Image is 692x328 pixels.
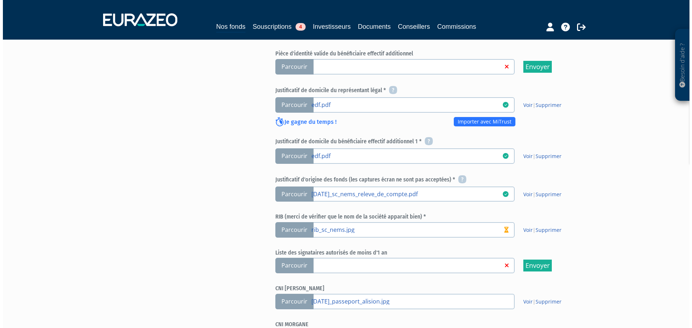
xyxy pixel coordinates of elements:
h6: Justificatif de domicile du représentant légal * [272,86,572,95]
h6: Justificatif de domicile du bénéficiaire effectif additionnel 1 * [272,138,572,146]
h6: CNI [PERSON_NAME] [272,285,572,292]
h6: CNI MORGANE [272,321,572,328]
a: Importer avec MiTrust [451,117,513,126]
span: Parcourir [272,222,311,238]
a: [DATE]_passeport_alision.jpg [309,297,500,305]
span: | [520,298,559,305]
span: Parcourir [272,187,311,202]
input: Envoyer [520,260,549,271]
h6: Pièce d'identité valide du bénéficiaire effectif additionnel [272,50,572,57]
h6: Liste des signataires autorisés de moins d'1 an [272,250,572,256]
a: Supprimer [533,153,559,159]
a: Souscriptions4 [250,22,303,32]
a: Supprimer [533,191,559,198]
i: 12/09/2025 15:55 [500,102,506,108]
a: Investisseurs [310,22,348,32]
span: Parcourir [272,294,311,309]
input: Envoyer [520,61,549,73]
span: 4 [293,23,303,31]
span: | [520,191,559,198]
a: Documents [355,22,388,32]
a: [DATE]_sc_nems_releve_de_compte.pdf [309,190,500,197]
a: edf.pdf [309,152,500,159]
a: Nos fonds [213,22,243,33]
span: | [520,153,559,160]
span: | [520,226,559,234]
a: Conseillers [395,22,427,32]
span: Parcourir [272,59,311,75]
img: 1732889491-logotype_eurazeo_blanc_rvb.png [100,13,174,26]
i: 12/09/2025 15:58 [500,153,506,159]
a: Voir [520,153,530,159]
span: | [520,102,559,109]
span: Parcourir [272,258,311,273]
a: edf.pdf [309,101,500,108]
h6: RIB (merci de vérifier que le nom de la société apparait bien) * [272,214,572,220]
a: Voir [520,102,530,108]
h6: Justificatif d'origine des fonds (les captures écran ne sont pas acceptées) * [272,176,572,184]
a: Supprimer [533,102,559,108]
a: Voir [520,298,530,305]
a: rib_sc_nems.jpg [309,226,500,233]
p: Besoin d'aide ? [675,33,684,98]
a: Voir [520,226,530,233]
p: Je gagne du temps ! [272,118,334,127]
span: Parcourir [272,97,311,113]
a: Commissions [434,22,473,32]
i: 10/10/2025 09:57 [500,191,506,197]
a: Voir [520,191,530,198]
a: Supprimer [533,226,559,233]
span: Parcourir [272,148,311,164]
a: Supprimer [533,298,559,305]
